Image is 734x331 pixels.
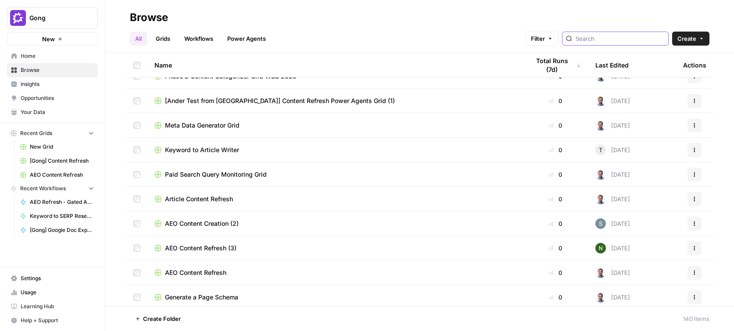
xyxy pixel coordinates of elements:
[222,32,271,46] a: Power Agents
[595,218,630,229] div: [DATE]
[530,170,581,179] div: 0
[595,145,630,155] div: [DATE]
[595,194,630,204] div: [DATE]
[683,314,709,323] div: 140 Items
[165,195,233,203] span: Article Content Refresh
[154,268,516,277] a: AEO Content Refresh
[530,268,581,277] div: 0
[7,299,98,313] a: Learning Hub
[21,288,94,296] span: Usage
[154,96,516,105] a: [Ander Test from [GEOGRAPHIC_DATA]] Content Refresh Power Agents Grid (1)
[530,146,581,154] div: 0
[595,267,606,278] img: bf076u973kud3p63l3g8gndu11n6
[595,96,606,106] img: bf076u973kud3p63l3g8gndu11n6
[21,80,94,88] span: Insights
[530,293,581,302] div: 0
[7,32,98,46] button: New
[130,11,168,25] div: Browse
[7,271,98,285] a: Settings
[16,140,98,154] a: New Grid
[525,32,559,46] button: Filter
[165,293,238,302] span: Generate a Page Schema
[7,63,98,77] a: Browse
[7,91,98,105] a: Opportunities
[576,34,665,43] input: Search
[595,243,630,253] div: [DATE]
[21,317,94,324] span: Help + Support
[30,198,94,206] span: AEO Refresh - Gated Asset LPs
[16,154,98,168] a: [Gong] Content Refresh
[530,96,581,105] div: 0
[21,274,94,282] span: Settings
[595,96,630,106] div: [DATE]
[154,195,516,203] a: Article Content Refresh
[672,32,709,46] button: Create
[595,194,606,204] img: bf076u973kud3p63l3g8gndu11n6
[530,121,581,130] div: 0
[154,121,516,130] a: Meta Data Generator Grid
[677,34,696,43] span: Create
[30,226,94,234] span: [Gong] Google Doc Export
[154,53,516,77] div: Name
[595,120,606,131] img: bf076u973kud3p63l3g8gndu11n6
[143,314,181,323] span: Create Folder
[21,303,94,310] span: Learning Hub
[595,267,630,278] div: [DATE]
[595,53,629,77] div: Last Edited
[7,285,98,299] a: Usage
[530,219,581,228] div: 0
[30,157,94,165] span: [Gong] Content Refresh
[595,169,630,180] div: [DATE]
[29,14,82,22] span: Gong
[7,105,98,119] a: Your Data
[21,94,94,102] span: Opportunities
[7,127,98,140] button: Recent Grids
[595,120,630,131] div: [DATE]
[154,170,516,179] a: Paid Search Query Monitoring Grid
[16,223,98,237] a: [Gong] Google Doc Export
[595,243,606,253] img: g4o9tbhziz0738ibrok3k9f5ina6
[130,32,147,46] a: All
[130,312,186,326] button: Create Folder
[42,35,55,43] span: New
[21,52,94,60] span: Home
[7,313,98,327] button: Help + Support
[20,185,66,192] span: Recent Workflows
[154,293,516,302] a: Generate a Page Schema
[165,268,226,277] span: AEO Content Refresh
[16,168,98,182] a: AEO Content Refresh
[530,244,581,253] div: 0
[16,195,98,209] a: AEO Refresh - Gated Asset LPs
[7,182,98,195] button: Recent Workflows
[531,34,545,43] span: Filter
[179,32,218,46] a: Workflows
[599,146,602,154] span: T
[154,146,516,154] a: Keyword to Article Writer
[7,7,98,29] button: Workspace: Gong
[30,212,94,220] span: Keyword to SERP Research
[21,66,94,74] span: Browse
[530,195,581,203] div: 0
[154,244,516,253] a: AEO Content Refresh (3)
[16,209,98,223] a: Keyword to SERP Research
[20,129,52,137] span: Recent Grids
[683,53,706,77] div: Actions
[150,32,175,46] a: Grids
[595,169,606,180] img: bf076u973kud3p63l3g8gndu11n6
[7,49,98,63] a: Home
[530,53,581,77] div: Total Runs (7d)
[21,108,94,116] span: Your Data
[154,219,516,228] a: AEO Content Creation (2)
[30,143,94,151] span: New Grid
[30,171,94,179] span: AEO Content Refresh
[165,121,240,130] span: Meta Data Generator Grid
[595,292,606,303] img: bf076u973kud3p63l3g8gndu11n6
[7,77,98,91] a: Insights
[165,244,236,253] span: AEO Content Refresh (3)
[595,292,630,303] div: [DATE]
[165,146,239,154] span: Keyword to Article Writer
[165,96,395,105] span: [Ander Test from [GEOGRAPHIC_DATA]] Content Refresh Power Agents Grid (1)
[595,218,606,229] img: w7f6q2jfcebns90hntjxsl93h3td
[165,170,267,179] span: Paid Search Query Monitoring Grid
[10,10,26,26] img: Gong Logo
